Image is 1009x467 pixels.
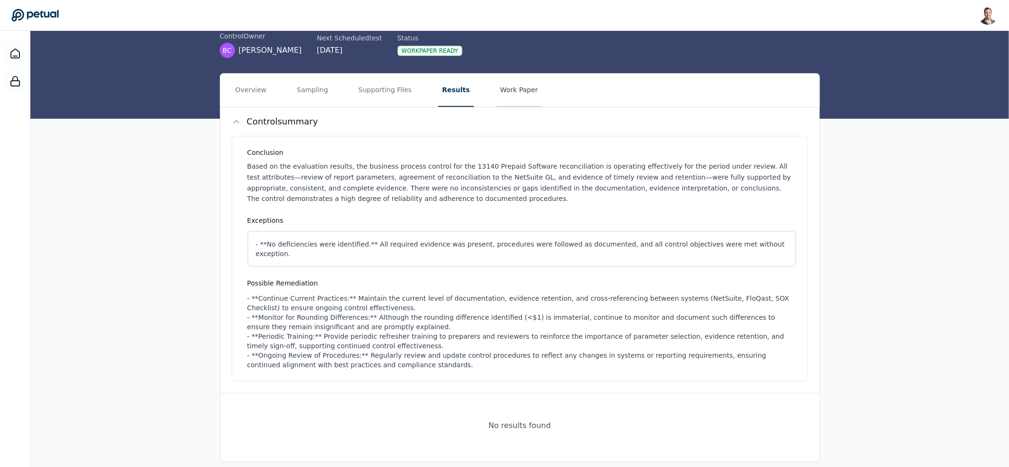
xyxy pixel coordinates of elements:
div: Workpaper Ready [397,46,462,56]
div: - **No deficiencies were identified.** All required evidence was present, procedures were followe... [247,231,796,267]
div: [DATE] [317,45,382,56]
span: [PERSON_NAME] [239,45,302,56]
div: Next Scheduled test [317,33,382,43]
nav: Tabs [220,74,820,107]
h3: Conclusion [247,148,796,157]
button: Results [438,74,473,107]
div: control Owner [220,31,302,41]
button: Work Paper [497,74,542,107]
a: Go to Dashboard [11,9,59,22]
div: Status [397,33,462,43]
button: Sampling [293,74,332,107]
a: Dashboard [4,42,27,65]
h2: Control summary [247,115,318,128]
button: Overview [232,74,271,107]
button: Supporting Files [355,74,415,107]
p: Based on the evaluation results, the business process control for the 13140 Prepaid Software reco... [247,161,796,204]
img: Snir Kodesh [979,6,998,25]
h3: Exceptions [247,216,796,225]
div: - **Continue Current Practices:** Maintain the current level of documentation, evidence retention... [247,294,796,370]
a: SOC [4,70,27,93]
span: BC [223,46,232,55]
div: No results found [489,420,551,431]
h3: Possible Remediation [247,278,796,288]
button: Controlsummary [220,107,820,136]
